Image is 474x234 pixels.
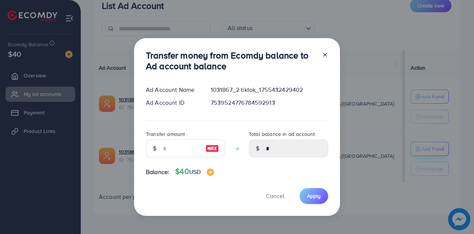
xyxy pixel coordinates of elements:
[175,167,214,176] h4: $40
[300,188,328,204] button: Apply
[206,144,219,153] img: image
[140,86,205,94] div: Ad Account Name
[207,168,214,176] img: image
[257,188,294,204] button: Cancel
[140,98,205,107] div: Ad Account ID
[307,192,321,200] span: Apply
[189,168,201,176] span: USD
[146,50,316,71] h3: Transfer money from Ecomdy balance to Ad account balance
[146,168,169,176] span: Balance:
[146,130,185,138] label: Transfer amount
[249,130,315,138] label: Total balance in ad account
[205,86,334,94] div: 1031867_2 tiktok_1755432429402
[205,98,334,107] div: 7539524776784592913
[266,192,284,200] span: Cancel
